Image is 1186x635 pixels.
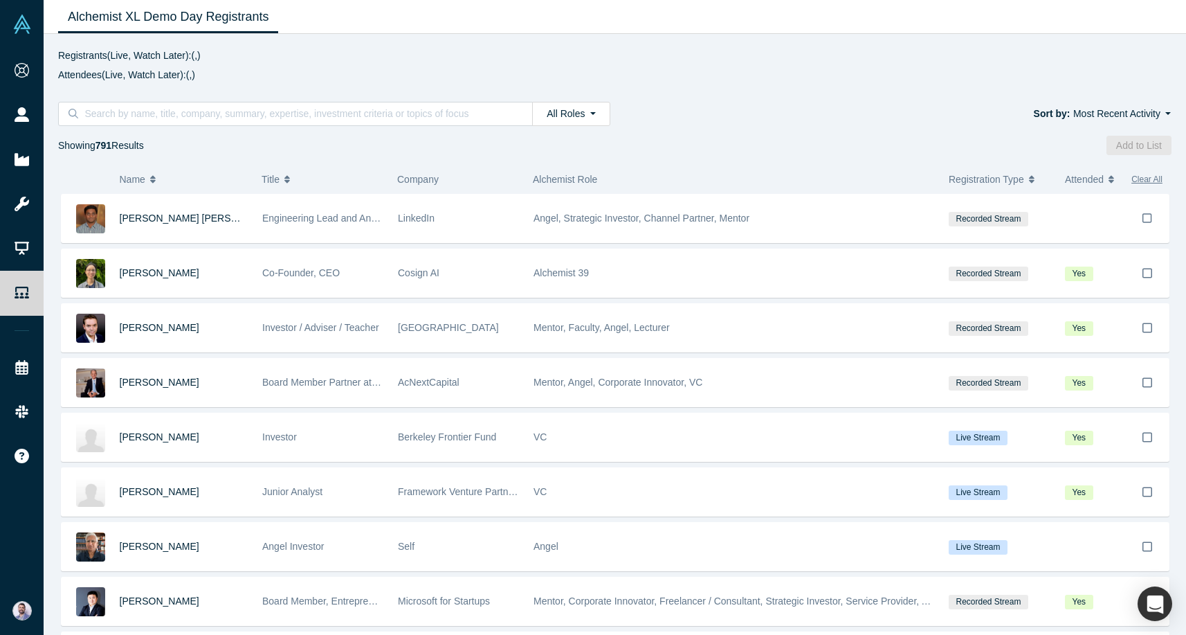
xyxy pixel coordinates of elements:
span: AcNextCapital [398,377,459,388]
a: Alchemist XL Demo Day Registrants [58,1,278,33]
span: Name [120,165,145,194]
span: Yes [1065,267,1093,281]
span: Title [262,165,280,194]
button: Most Recent Activity [1073,106,1171,122]
button: Bookmark [1126,523,1169,571]
span: Investor [262,431,297,442]
p: (Live, Watch Later): ( , ) [58,48,1171,63]
button: Bookmark [1126,304,1169,352]
span: Self [398,541,414,552]
span: Investor / Adviser / Teacher [262,322,379,333]
a: [PERSON_NAME] [120,486,199,497]
span: Junior Analyst [262,486,322,497]
img: Roger Ingold's Profile Image [76,368,105,397]
button: Attended [1065,165,1118,194]
img: Avinash Gupta Konda's Profile Image [76,204,105,233]
span: VC [533,431,547,442]
span: Cosign AI [398,267,439,278]
span: Yes [1065,376,1093,391]
button: All Roles [532,102,610,126]
span: Alchemist Role [533,174,597,185]
span: Recorded Stream [949,376,1028,391]
p: (Live, Watch Later): ( , ) [58,68,1171,82]
button: Bookmark [1126,578,1169,625]
span: Recorded Stream [949,321,1028,336]
span: Yes [1065,431,1093,445]
span: Board Member, Entrepreneur, CEO, Investor, Mentor, Market Entry [262,596,548,607]
img: Alchemist Vault Logo [12,15,32,34]
img: Will Xie's Profile Image [76,259,105,288]
div: Showing [58,136,144,155]
a: [PERSON_NAME] [120,322,199,333]
span: Angel Investor [262,541,325,552]
span: Recorded Stream [949,267,1028,281]
span: Yes [1065,485,1093,500]
span: Mentor, Corporate Innovator, Freelancer / Consultant, Strategic Investor, Service Provider, Acquirer [533,596,957,607]
img: Farouk Najjar's Profile Image [76,423,105,452]
button: Bookmark [1126,359,1169,406]
span: [GEOGRAPHIC_DATA] [398,322,499,333]
a: [PERSON_NAME] [120,596,199,607]
button: Title [262,165,383,194]
input: Search by name, title, company, summary, expertise, investment criteria or topics of focus [83,105,518,123]
span: Company [397,174,439,185]
img: James Chou's Profile Image [76,587,105,616]
span: Recorded Stream [949,212,1028,226]
span: Attended [1065,165,1104,194]
a: [PERSON_NAME] [120,267,199,278]
span: Alchemist 39 [533,267,589,278]
span: Microsoft for Startups [398,596,490,607]
strong: Registrants [58,50,107,61]
span: Framework Venture Partners [398,486,522,497]
button: Name [120,165,248,194]
span: Angel [533,541,558,552]
span: Registration Type [949,165,1024,194]
span: Board Member Partner at AcNext Capital [262,377,438,388]
button: Clear All [1131,165,1162,194]
span: Yes [1065,321,1093,336]
strong: Sort by: [1034,108,1070,119]
span: Co-Founder, CEO [262,267,340,278]
img: Damoder Reddy's Profile Image [76,533,105,562]
img: Sam Jadali's Account [12,601,32,620]
span: LinkedIn [398,213,435,224]
button: Bookmark [1126,468,1169,516]
a: [PERSON_NAME] [120,431,199,442]
button: Bookmark [1126,249,1169,297]
a: [PERSON_NAME] [120,541,199,552]
span: Mentor, Faculty, Angel, Lecturer [533,322,670,333]
span: Results [95,140,144,151]
span: Berkeley Frontier Fund [398,431,496,442]
span: Engineering Lead and Angel Investor [262,213,421,224]
img: Jack Thomson's Profile Image [76,478,105,507]
span: Mentor, Angel, Corporate Innovator, VC [533,377,702,388]
span: Recorded Stream [949,595,1028,609]
span: Live Stream [949,485,1007,500]
strong: 791 [95,140,111,151]
button: Registration Type [949,165,1050,194]
span: Yes [1065,595,1093,609]
button: Add to List [1106,136,1171,155]
button: Bookmark [1126,413,1169,461]
strong: Attendees [58,69,102,80]
a: [PERSON_NAME] [PERSON_NAME] [120,213,282,224]
span: Live Stream [949,540,1007,555]
span: Live Stream [949,431,1007,445]
button: Bookmark [1126,194,1169,242]
img: George John's Profile Image [76,314,105,343]
span: Angel, Strategic Investor, Channel Partner, Mentor [533,213,749,224]
a: [PERSON_NAME] [120,377,199,388]
span: VC [533,486,547,497]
